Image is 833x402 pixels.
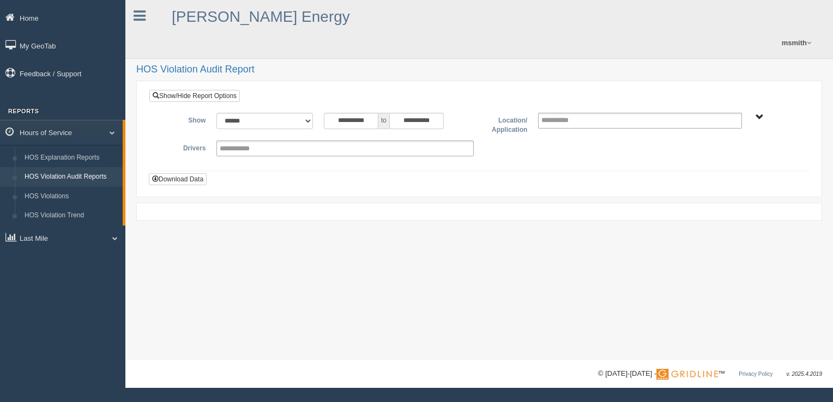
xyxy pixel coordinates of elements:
a: HOS Violation Audit Reports [20,167,123,187]
a: Privacy Policy [739,371,772,377]
span: to [378,113,389,129]
button: Download Data [149,173,207,185]
img: Gridline [656,369,718,380]
label: Show [158,113,211,126]
a: HOS Violations [20,187,123,206]
div: © [DATE]-[DATE] - ™ [598,368,822,380]
a: msmith [776,27,817,58]
a: HOS Explanation Reports [20,148,123,168]
label: Location/ Application [479,113,533,135]
a: Show/Hide Report Options [149,90,240,102]
a: HOS Violation Trend [20,206,123,226]
span: v. 2025.4.2019 [787,371,822,377]
label: Drivers [158,141,211,154]
a: [PERSON_NAME] Energy [172,8,350,25]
